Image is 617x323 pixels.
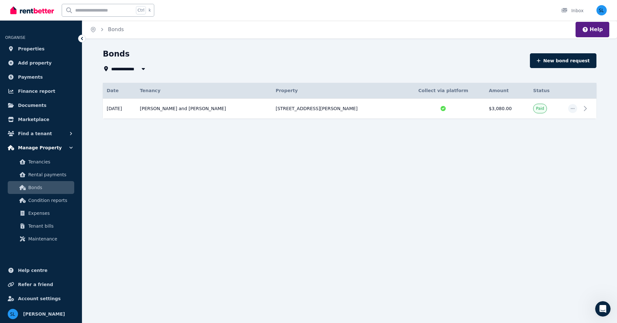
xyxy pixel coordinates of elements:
a: Tenant bills [8,220,74,232]
span: Ctrl [136,6,146,14]
h1: The RentBetter Team [31,3,85,8]
iframe: Intercom live chat [595,301,611,317]
span: Add property [18,59,52,67]
button: Help [582,26,603,33]
span: Rental payments [28,171,72,179]
span: Tenancies [28,158,72,166]
span: Date [107,87,119,94]
button: Send a message… [110,208,121,218]
img: Steve Langton [596,5,607,15]
span: Refer a friend [18,281,53,288]
a: Help centre [5,264,77,277]
td: [STREET_ADDRESS][PERSON_NAME] [272,99,402,119]
button: Manage Property [5,141,77,154]
th: Tenancy [136,83,272,99]
div: This gives you visibility into the tenant experience without needing separate access to their act... [10,171,118,190]
div: Close [113,3,124,14]
span: [DATE] [107,105,122,112]
th: Collect via platform [402,83,485,99]
a: Maintenance [8,232,74,245]
div: Did that answer your question? [10,38,81,45]
span: [PERSON_NAME] [23,310,65,318]
span: Bonds [28,184,72,191]
img: Profile image for The RentBetter Team [18,4,29,14]
td: $3,080.00 [485,99,529,119]
span: ORGANISE [5,35,25,40]
a: Condition reports [8,194,74,207]
span: Bonds [108,26,124,33]
span: Manage Property [18,144,62,152]
span: Expenses [28,209,72,217]
span: Help centre [18,266,48,274]
div: Steve says… [5,54,123,79]
span: Payments [18,73,43,81]
img: Steve Langton [8,309,18,319]
button: go back [4,3,16,15]
span: Find a tenant [18,130,52,137]
span: Account settings [18,295,61,302]
div: Yes! As a landlord, you can monitor your tenant's progress through our onboarding dashboard, whic... [5,79,123,194]
div: The RentBetter Team says… [5,34,123,54]
button: Upload attachment [31,210,36,215]
a: Source reference 5610162: [76,103,81,108]
div: The RentBetter Team says… [5,79,123,195]
div: Yes! As a landlord, you can monitor your tenant's progress through our onboarding dashboard, whic... [10,83,118,108]
a: Payments [5,71,77,83]
button: New bond request [530,53,596,68]
h1: Bonds [103,49,130,59]
span: Tenant bills [28,222,72,230]
a: Add property [5,57,77,69]
a: Tenancies [8,155,74,168]
div: This dashboard shows you exactly where your tenant is in the setup process - whether they've sign... [10,111,118,168]
span: Properties [18,45,45,53]
a: Account settings [5,292,77,305]
span: Marketplace [18,116,49,123]
th: Amount [485,83,529,99]
a: Bonds [8,181,74,194]
a: Expenses [8,207,74,220]
span: Maintenance [28,235,72,243]
div: is there somewhere that a landlord can see the tenant side of the platform [28,57,118,70]
span: Paid [536,106,544,111]
div: Did that answer your question? [5,34,86,48]
th: Property [272,83,402,99]
a: Refer a friend [5,278,77,291]
td: [PERSON_NAME] and [PERSON_NAME] [136,99,272,119]
a: Properties [5,42,77,55]
img: RentBetter [10,5,54,15]
div: is there somewhere that a landlord can see the tenant side of the platform [23,54,123,74]
span: Documents [18,101,47,109]
nav: Breadcrumb [82,21,131,39]
button: Home [101,3,113,15]
textarea: Message… [5,197,123,208]
span: Finance report [18,87,55,95]
a: Finance report [5,85,77,98]
div: Inbox [561,7,584,14]
span: k [148,8,151,13]
button: Emoji picker [10,210,15,215]
a: Marketplace [5,113,77,126]
span: Condition reports [28,196,72,204]
button: Find a tenant [5,127,77,140]
th: Status [529,83,564,99]
a: Source reference 9596209: [30,25,35,30]
button: Gif picker [20,210,25,215]
div: If you don't currently have a tenant account but need one set up, your landlord can invite you to... [10,5,118,30]
a: Rental payments [8,168,74,181]
div: The RentBetter Team says… [5,195,123,223]
div: Is that what you were looking for? [5,195,92,209]
p: The team can also help [31,8,80,14]
a: Documents [5,99,77,112]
